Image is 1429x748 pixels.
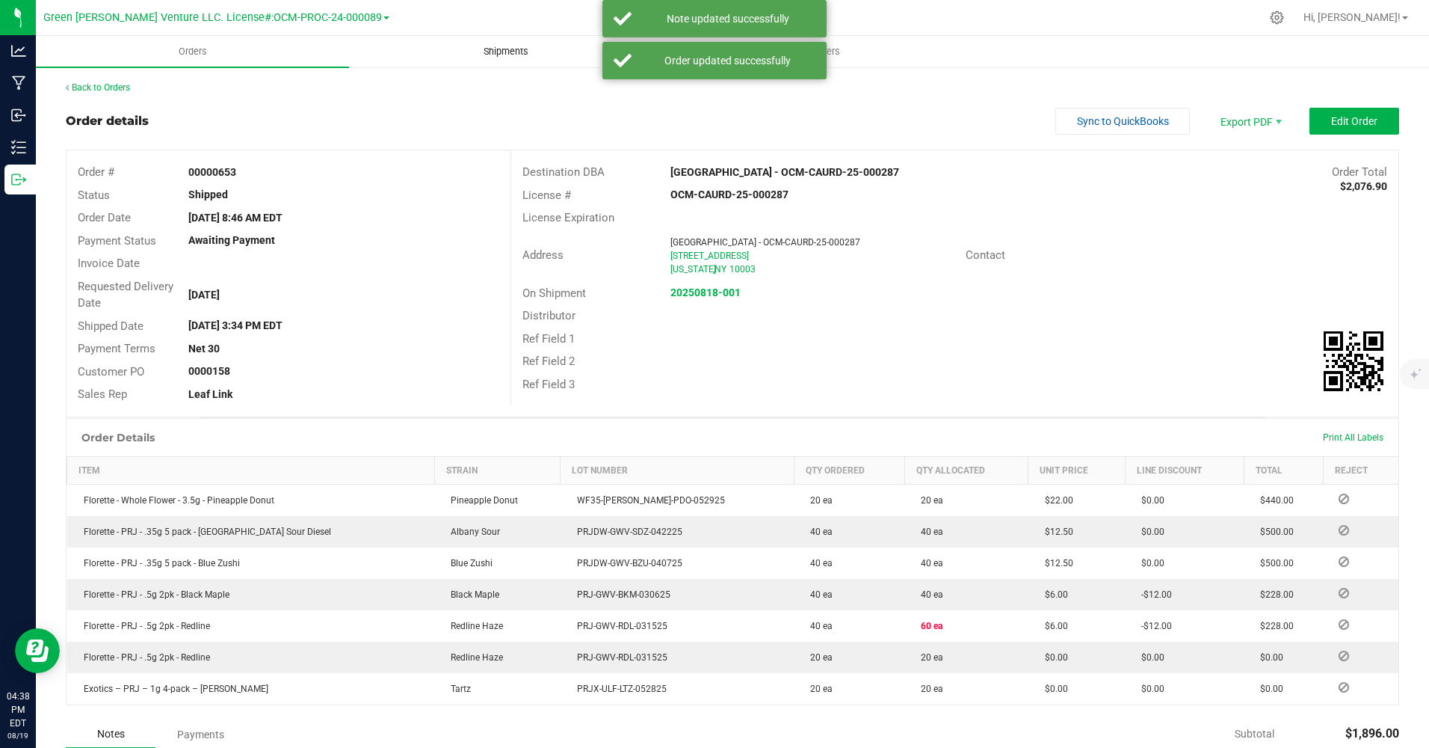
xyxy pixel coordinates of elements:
span: 40 ea [913,589,943,600]
span: $0.00 [1134,495,1164,506]
span: Florette - PRJ - .35g 5 pack - [GEOGRAPHIC_DATA] Sour Diesel [76,527,331,537]
th: Item [67,456,435,484]
span: Redline Haze [443,621,503,631]
span: Tartz [443,684,471,694]
span: Exotics – PRJ – 1g 4-pack – [PERSON_NAME] [76,684,268,694]
strong: Net 30 [188,343,220,355]
span: Subtotal [1235,728,1274,740]
span: Florette - PRJ - .5g 2pk - Black Maple [76,589,229,600]
p: 04:38 PM EDT [7,690,29,730]
p: 08/19 [7,730,29,741]
a: Shipments [349,36,662,67]
div: Payments [155,721,245,748]
span: Hi, [PERSON_NAME]! [1303,11,1401,23]
span: PRJ-GWV-BKM-030625 [570,589,670,600]
span: On Shipment [522,286,586,300]
inline-svg: Inventory [11,140,26,155]
th: Lot Number [561,456,794,484]
span: , [713,264,714,275]
span: Shipped Date [78,319,143,333]
span: 20 ea [803,652,833,663]
strong: [DATE] 8:46 AM EDT [188,212,283,224]
span: Contact [966,248,1005,262]
span: Reject Inventory [1333,589,1355,598]
span: Shipments [463,45,549,58]
span: 20 ea [803,495,833,506]
span: License # [522,188,571,202]
span: Reject Inventory [1333,494,1355,503]
strong: Leaf Link [188,388,232,400]
span: $0.00 [1037,652,1068,663]
th: Qty Ordered [794,456,904,484]
span: Distributor [522,309,575,322]
span: $0.00 [1134,527,1164,537]
span: 10003 [729,264,756,275]
span: Print All Labels [1323,432,1383,443]
span: $12.50 [1037,527,1073,537]
strong: 0000158 [188,365,230,377]
span: Albany Sour [443,527,500,537]
span: Sync to QuickBooks [1077,115,1169,127]
a: 20250818-001 [670,286,741,298]
th: Reject [1324,456,1398,484]
th: Strain [434,456,560,484]
span: Customer PO [78,365,144,378]
span: WF35-[PERSON_NAME]-PDO-052925 [570,495,725,506]
th: Qty Allocated [904,456,1028,484]
span: $0.00 [1134,652,1164,663]
span: PRJX-ULF-LTZ-052825 [570,684,667,694]
span: $440.00 [1253,495,1294,506]
span: Payment Status [78,234,156,248]
span: $228.00 [1253,589,1294,600]
span: Destination DBA [522,165,605,179]
strong: 00000653 [188,166,236,178]
span: -$12.00 [1134,589,1172,600]
span: Reject Inventory [1333,620,1355,629]
span: License Expiration [522,211,614,224]
span: Invoice Date [78,257,140,270]
strong: $2,076.90 [1340,180,1387,192]
iframe: Resource center [15,628,60,673]
span: $0.00 [1253,684,1283,694]
span: $1,896.00 [1345,726,1399,741]
inline-svg: Analytics [11,43,26,58]
span: $500.00 [1253,527,1294,537]
span: $500.00 [1253,558,1294,568]
div: Note updated successfully [640,11,815,26]
span: Requested Delivery Date [78,280,173,310]
div: Manage settings [1268,10,1286,25]
span: Export PDF [1205,108,1294,135]
span: Edit Order [1331,115,1377,127]
th: Unit Price [1028,456,1125,484]
strong: [GEOGRAPHIC_DATA] - OCM-CAURD-25-000287 [670,166,899,178]
strong: [DATE] [188,289,220,301]
strong: Awaiting Payment [188,234,275,246]
span: PRJDW-GWV-SDZ-042225 [570,527,682,537]
span: Green [PERSON_NAME] Venture LLC. License#:OCM-PROC-24-000089 [43,11,382,24]
span: Order # [78,165,114,179]
a: Back to Orders [66,82,130,93]
span: Ref Field 3 [522,378,575,391]
strong: OCM-CAURD-25-000287 [670,188,788,200]
span: Blue Zushi [443,558,493,568]
span: PRJ-GWV-RDL-031525 [570,621,667,631]
inline-svg: Outbound [11,172,26,187]
span: $6.00 [1037,621,1068,631]
span: Orders [158,45,227,58]
span: 40 ea [803,558,833,568]
span: Reject Inventory [1333,683,1355,692]
span: Florette - Whole Flower - 3.5g - Pineapple Donut [76,495,274,506]
qrcode: 00000653 [1324,331,1383,391]
th: Line Discount [1125,456,1244,484]
span: Redline Haze [443,652,503,663]
span: Sales Rep [78,387,127,401]
span: [US_STATE] [670,264,716,275]
span: Black Maple [443,589,499,600]
th: Total [1244,456,1323,484]
span: 40 ea [913,527,943,537]
inline-svg: Manufacturing [11,76,26,91]
span: $22.00 [1037,495,1073,506]
div: Order details [66,112,149,130]
span: [GEOGRAPHIC_DATA] - OCM-CAURD-25-000287 [670,237,860,248]
span: Reject Inventory [1333,526,1355,535]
